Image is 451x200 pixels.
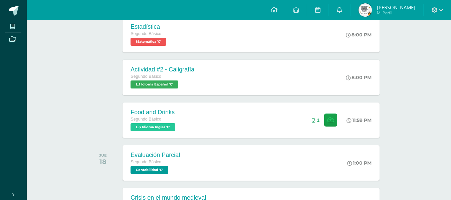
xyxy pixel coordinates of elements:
span: Contabilidad 'C' [131,166,168,174]
img: c42d6a8f9ef243f3af6f6b118347a7e0.png [359,3,372,17]
div: Estadística [131,23,168,30]
span: 1 [317,118,319,123]
div: 8:00 PM [346,74,372,80]
span: L.1 Idioma Español 'C' [131,80,178,88]
span: Segundo Básico [131,160,161,164]
div: Actividad #2 - Caligrafía [131,66,194,73]
div: 1:00 PM [347,160,372,166]
span: Segundo Básico [131,74,161,79]
div: 11:59 PM [347,117,372,123]
span: Mi Perfil [377,10,415,16]
span: L.3 Idioma Inglés 'C' [131,123,175,131]
div: Archivos entregados [312,118,319,123]
div: 8:00 PM [346,32,372,38]
div: 18 [99,158,107,166]
span: Segundo Básico [131,31,161,36]
div: Evaluación Parcial [131,152,180,159]
div: Food and Drinks [131,109,177,116]
span: Segundo Básico [131,117,161,122]
span: Matemática 'C' [131,38,166,46]
span: [PERSON_NAME] [377,4,415,11]
div: JUE [99,153,107,158]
